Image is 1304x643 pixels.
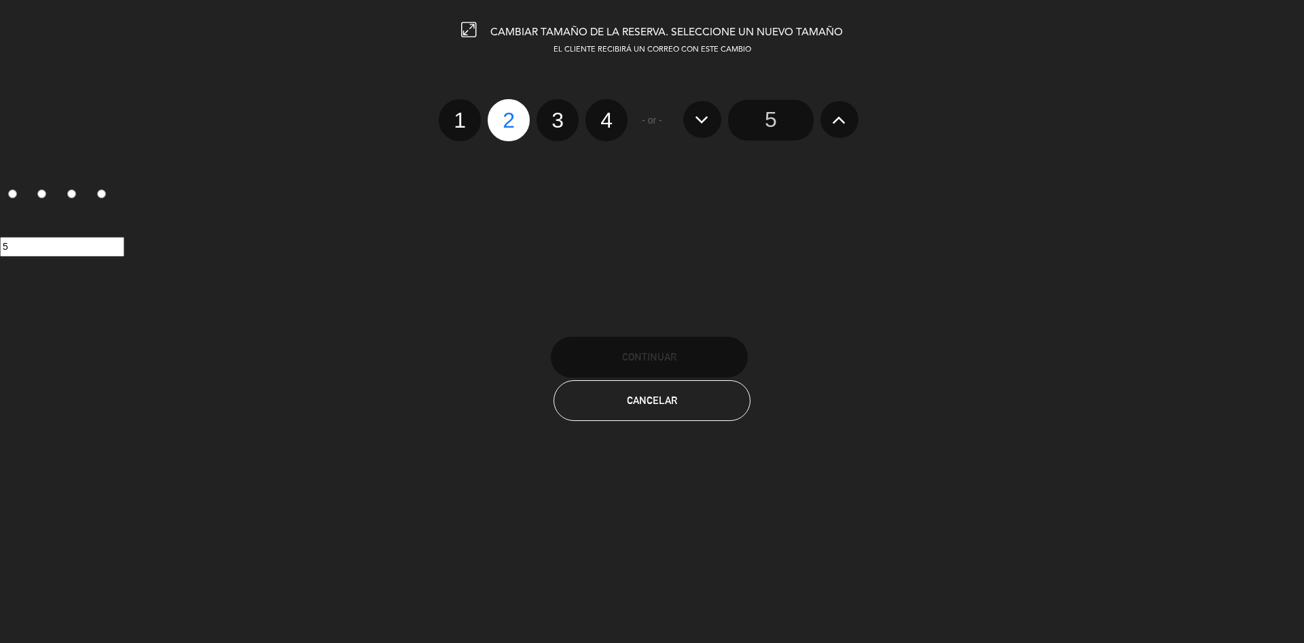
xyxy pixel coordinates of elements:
[554,46,751,54] span: EL CLIENTE RECIBIRÁ UN CORREO CON ESTE CAMBIO
[642,113,662,128] span: - or -
[622,351,676,363] span: Continuar
[89,184,119,207] label: 4
[37,189,46,198] input: 2
[585,99,628,141] label: 4
[488,99,530,141] label: 2
[439,99,481,141] label: 1
[627,394,677,406] span: Cancelar
[60,184,90,207] label: 3
[551,337,748,378] button: Continuar
[554,380,750,421] button: Cancelar
[490,27,843,38] span: CAMBIAR TAMAÑO DE LA RESERVA. SELECCIONE UN NUEVO TAMAÑO
[30,184,60,207] label: 2
[8,189,17,198] input: 1
[537,99,579,141] label: 3
[97,189,106,198] input: 4
[67,189,76,198] input: 3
